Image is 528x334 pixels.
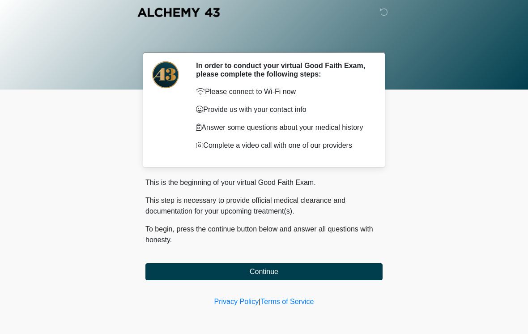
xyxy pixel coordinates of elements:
[145,263,383,280] button: Continue
[214,298,259,305] a: Privacy Policy
[196,122,369,133] p: Answer some questions about your medical history
[136,7,221,18] img: Alchemy 43 Logo
[196,140,369,151] p: Complete a video call with one of our providers
[145,195,383,217] p: This step is necessary to provide official medical clearance and documentation for your upcoming ...
[259,298,260,305] a: |
[139,32,389,49] h1: ‎ ‎ ‎ ‎
[152,61,179,88] img: Agent Avatar
[145,224,383,245] p: To begin, press the continue button below and answer all questions with honesty.
[196,86,369,97] p: Please connect to Wi-Fi now
[196,61,369,78] h2: In order to conduct your virtual Good Faith Exam, please complete the following steps:
[145,177,383,188] p: This is the beginning of your virtual Good Faith Exam.
[196,104,369,115] p: Provide us with your contact info
[260,298,314,305] a: Terms of Service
